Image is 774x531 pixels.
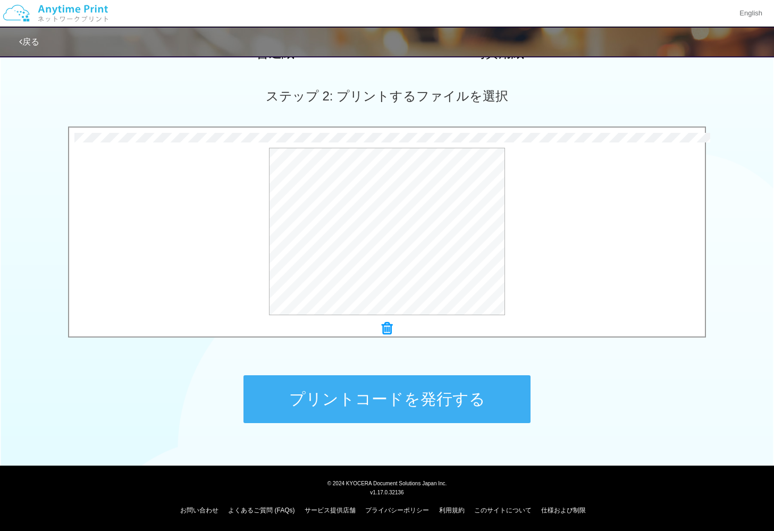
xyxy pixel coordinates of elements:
[19,37,39,46] a: 戻る
[243,375,531,423] button: プリントコードを発行する
[305,507,356,514] a: サービス提供店舗
[327,479,447,486] span: © 2024 KYOCERA Document Solutions Japan Inc.
[439,507,465,514] a: 利用規約
[228,507,295,514] a: よくあるご質問 (FAQs)
[266,89,508,103] span: ステップ 2: プリントするファイルを選択
[541,507,586,514] a: 仕様および制限
[180,507,218,514] a: お問い合わせ
[370,489,403,495] span: v1.17.0.32136
[474,507,532,514] a: このサイトについて
[365,507,429,514] a: プライバシーポリシー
